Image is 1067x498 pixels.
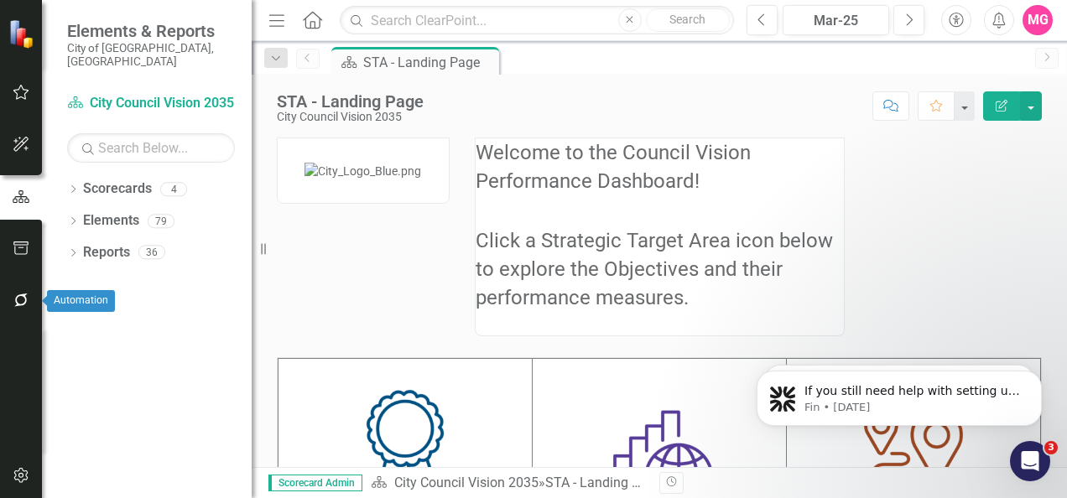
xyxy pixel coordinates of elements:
p: Message from Fin, sent 2d ago [73,65,289,80]
img: City_Logo_Blue.png [304,163,421,179]
div: 36 [138,246,165,260]
a: Reports [83,243,130,262]
span: Scorecard Admin [268,475,362,491]
a: City Council Vision 2035 [67,94,235,113]
div: Mar-25 [789,11,883,31]
span: Search [669,13,705,26]
div: STA - Landing Page [363,52,495,73]
input: Search ClearPoint... [340,6,734,35]
input: Search Below... [67,133,235,163]
div: Automation [47,290,115,312]
a: Scorecards [83,179,152,199]
div: STA - Landing Page [545,475,662,490]
button: Search [646,8,730,32]
div: 79 [148,214,174,228]
div: City Council Vision 2035 [277,111,424,123]
a: City Council Vision 2035 [394,475,539,490]
iframe: Intercom live chat [1010,441,1050,481]
img: ClearPoint Strategy [8,19,38,49]
span: 3 [1044,441,1058,454]
div: » [371,474,647,493]
span: If you still need help with setting up notifications or using Teams for updates, I’m here to assi... [73,49,289,145]
span: Elements & Reports [67,21,235,41]
small: City of [GEOGRAPHIC_DATA], [GEOGRAPHIC_DATA] [67,41,235,69]
div: STA - Landing Page [277,92,424,111]
a: Elements [83,211,139,231]
button: Mar-25 [783,5,889,35]
div: 4 [160,182,187,196]
span: Welcome to the Council Vision Performance Dashboard! [476,141,751,193]
span: Click a Strategic Target Area icon below to explore the Objectives and their performance measures. [476,229,833,310]
iframe: Intercom notifications message [731,335,1067,453]
button: MG [1023,5,1053,35]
